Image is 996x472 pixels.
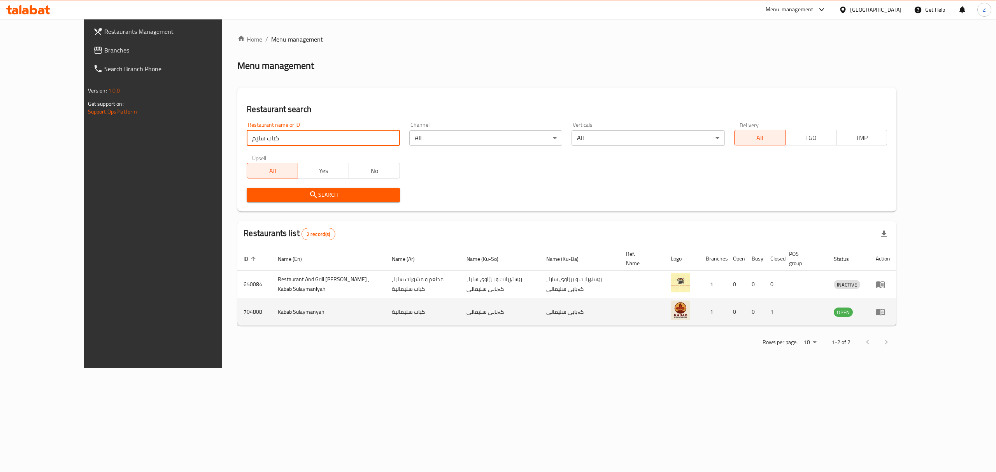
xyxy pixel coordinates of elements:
[875,225,893,243] div: Export file
[626,249,656,268] span: Ref. Name
[409,130,563,146] div: All
[237,271,272,298] td: 650084
[738,132,782,143] span: All
[104,64,244,73] span: Search Branch Phone
[250,165,295,177] span: All
[301,165,346,177] span: Yes
[745,247,764,271] th: Busy
[247,130,400,146] input: Search for restaurant name or ID..
[572,130,725,146] div: All
[834,280,860,289] span: INACTIVE
[460,298,540,326] td: کەبابی سلێمانی
[87,41,251,59] a: Branches
[785,130,836,145] button: TGO
[840,132,884,143] span: TMP
[104,45,244,55] span: Branches
[727,271,745,298] td: 0
[671,273,690,292] img: Restaurant And Grill Sara , Kabab Sulaymaniyah
[740,122,759,128] label: Delivery
[734,130,786,145] button: All
[460,271,540,298] td: رێستۆرانت و برژاوی سارا ، کەبابی سلێمانی
[265,35,268,44] li: /
[247,163,298,178] button: All
[665,247,700,271] th: Logo
[104,27,244,36] span: Restaurants Management
[764,298,783,326] td: 1
[237,247,896,326] table: enhanced table
[271,35,323,44] span: Menu management
[789,249,818,268] span: POS group
[252,155,267,161] label: Upsell
[237,298,272,326] td: 704808
[108,86,120,96] span: 1.0.0
[836,130,887,145] button: TMP
[832,337,850,347] p: 1-2 of 2
[302,228,335,240] div: Total records count
[88,99,124,109] span: Get support on:
[87,59,251,78] a: Search Branch Phone
[244,254,258,264] span: ID
[253,190,394,200] span: Search
[278,254,312,264] span: Name (En)
[745,271,764,298] td: 0
[88,86,107,96] span: Version:
[272,298,385,326] td: Kabab Sulaymanyah
[272,271,385,298] td: Restaurant And Grill [PERSON_NAME] , Kabab Sulaymaniyah
[876,280,890,289] div: Menu
[727,298,745,326] td: 0
[386,298,461,326] td: كباب سليمانية
[247,188,400,202] button: Search
[87,22,251,41] a: Restaurants Management
[764,247,783,271] th: Closed
[386,271,461,298] td: مطعم و مشويات سارا ، كباب سليمانية
[766,5,814,14] div: Menu-management
[88,107,137,117] a: Support.OpsPlatform
[546,254,589,264] span: Name (Ku-Ba)
[244,227,335,240] h2: Restaurants list
[298,163,349,178] button: Yes
[671,301,690,320] img: Kabab Sulaymanyah
[850,5,901,14] div: [GEOGRAPHIC_DATA]
[764,271,783,298] td: 0
[237,59,314,72] h2: Menu management
[727,247,745,271] th: Open
[349,163,400,178] button: No
[763,337,798,347] p: Rows per page:
[302,231,335,238] span: 2 record(s)
[392,254,425,264] span: Name (Ar)
[700,247,727,271] th: Branches
[834,308,853,317] span: OPEN
[540,298,620,326] td: کەبابی سلێمانی
[745,298,764,326] td: 0
[834,254,859,264] span: Status
[983,5,986,14] span: Z
[540,271,620,298] td: رێستۆرانت و برژاوی سارا ، کەبابی سلێمانی
[789,132,833,143] span: TGO
[801,337,819,348] div: Rows per page:
[466,254,509,264] span: Name (Ku-So)
[247,103,887,115] h2: Restaurant search
[700,271,727,298] td: 1
[237,35,896,44] nav: breadcrumb
[870,247,896,271] th: Action
[352,165,397,177] span: No
[700,298,727,326] td: 1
